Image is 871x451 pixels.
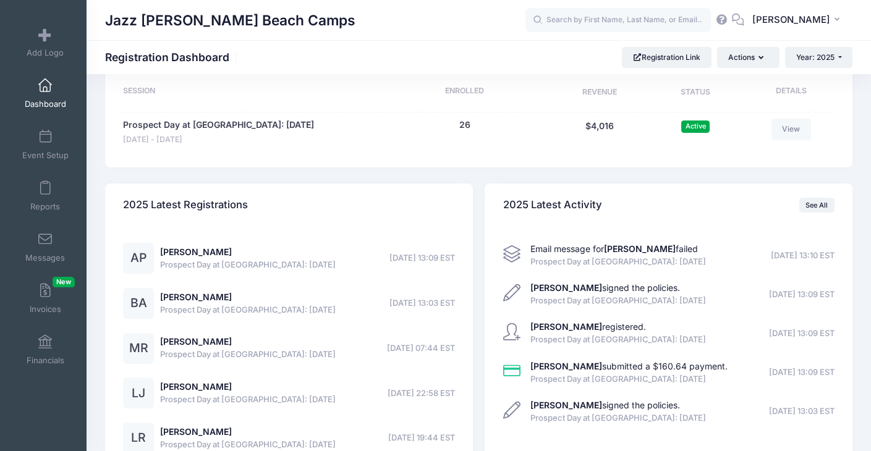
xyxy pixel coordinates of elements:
span: Prospect Day at [GEOGRAPHIC_DATA]: [DATE] [160,348,336,361]
a: Add Logo [16,20,75,64]
span: Prospect Day at [GEOGRAPHIC_DATA]: [DATE] [530,412,706,424]
span: [PERSON_NAME] [752,13,830,27]
div: MR [123,333,154,364]
a: Prospect Day at [GEOGRAPHIC_DATA]: [DATE] [123,119,314,132]
span: Email message for failed [530,243,698,254]
a: [PERSON_NAME] [160,292,232,302]
div: LJ [123,377,154,408]
span: [DATE] 22:58 EST [388,387,455,400]
a: [PERSON_NAME] [160,247,232,257]
span: [DATE] 19:44 EST [388,432,455,444]
strong: [PERSON_NAME] [530,282,602,293]
button: [PERSON_NAME] [744,6,852,35]
span: [DATE] 13:09 EST [769,327,835,340]
a: InvoicesNew [16,277,75,320]
a: [PERSON_NAME]submitted a $160.64 payment. [530,361,728,371]
a: [PERSON_NAME] [160,336,232,347]
span: Reports [30,201,60,212]
a: [PERSON_NAME]signed the policies. [530,400,680,410]
a: [PERSON_NAME]registered. [530,321,646,332]
span: Dashboard [25,99,66,109]
span: Add Logo [27,48,64,58]
a: LR [123,433,154,444]
a: Dashboard [16,72,75,115]
span: [DATE] 13:10 EST [771,250,835,262]
a: Messages [16,225,75,269]
h4: 2025 Latest Activity [503,188,602,223]
a: Reports [16,174,75,217]
button: Actions [717,47,779,68]
a: See All [799,198,835,213]
h4: 2025 Latest Registrations [123,188,248,223]
span: Financials [27,355,64,366]
h1: Jazz [PERSON_NAME] Beach Camps [105,6,355,35]
span: Messages [25,253,65,263]
button: 26 [459,119,470,132]
a: [PERSON_NAME] [160,426,232,437]
div: Details [742,85,835,100]
span: Prospect Day at [GEOGRAPHIC_DATA]: [DATE] [160,304,336,316]
button: Year: 2025 [785,47,852,68]
span: New [53,277,75,287]
span: Invoices [30,304,61,314]
span: Year: 2025 [796,53,835,62]
strong: [PERSON_NAME] [604,243,676,254]
strong: [PERSON_NAME] [530,400,602,410]
div: Status [650,85,742,100]
span: [DATE] 13:03 EST [769,405,835,418]
span: [DATE] 13:09 EST [769,366,835,379]
span: [DATE] - [DATE] [123,134,314,146]
span: Prospect Day at [GEOGRAPHIC_DATA]: [DATE] [530,256,706,268]
div: AP [123,243,154,274]
span: [DATE] 07:44 EST [387,342,455,355]
span: Prospect Day at [GEOGRAPHIC_DATA]: [DATE] [530,295,706,307]
span: [DATE] 13:09 EST [389,252,455,264]
span: Prospect Day at [GEOGRAPHIC_DATA]: [DATE] [160,394,336,406]
a: Financials [16,328,75,371]
div: Session [123,85,379,100]
span: [DATE] 13:09 EST [769,289,835,301]
span: [DATE] 13:03 EST [389,297,455,310]
div: $4,016 [550,119,650,145]
a: BA [123,298,154,309]
div: Enrolled [379,85,550,100]
span: Prospect Day at [GEOGRAPHIC_DATA]: [DATE] [160,439,336,451]
a: MR [123,344,154,354]
a: [PERSON_NAME]signed the policies. [530,282,680,293]
a: LJ [123,389,154,399]
span: Prospect Day at [GEOGRAPHIC_DATA]: [DATE] [530,334,706,346]
h1: Registration Dashboard [105,51,240,64]
a: Registration Link [622,47,712,68]
a: Event Setup [16,123,75,166]
span: Prospect Day at [GEOGRAPHIC_DATA]: [DATE] [160,259,336,271]
span: Active [681,120,710,132]
div: Revenue [550,85,650,100]
a: AP [123,253,154,264]
input: Search by First Name, Last Name, or Email... [525,8,711,33]
strong: [PERSON_NAME] [530,321,602,332]
strong: [PERSON_NAME] [530,361,602,371]
a: View [771,119,811,140]
span: Prospect Day at [GEOGRAPHIC_DATA]: [DATE] [530,373,728,386]
a: [PERSON_NAME] [160,381,232,392]
div: BA [123,288,154,319]
span: Event Setup [22,150,69,161]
